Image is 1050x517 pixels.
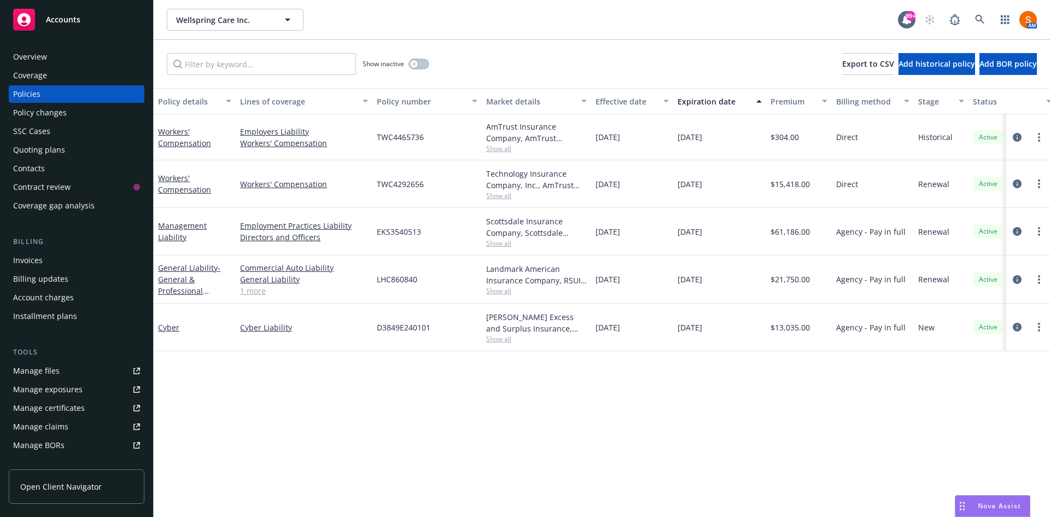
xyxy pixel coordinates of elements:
[482,88,591,114] button: Market details
[158,220,207,242] a: Management Liability
[13,85,40,103] div: Policies
[836,226,906,237] span: Agency - Pay in full
[486,286,587,295] span: Show all
[9,307,144,325] a: Installment plans
[377,178,424,190] span: TWC4292656
[771,322,810,333] span: $13,035.00
[13,437,65,454] div: Manage BORs
[994,9,1016,31] a: Switch app
[678,96,750,107] div: Expiration date
[9,123,144,140] a: SSC Cases
[9,381,144,398] a: Manage exposures
[486,168,587,191] div: Technology Insurance Company, Inc., AmTrust Financial Services, RT Specialty Insurance Services, ...
[771,131,799,143] span: $304.00
[836,131,858,143] span: Direct
[596,178,620,190] span: [DATE]
[13,160,45,177] div: Contacts
[377,226,421,237] span: EKS3540513
[13,381,83,398] div: Manage exposures
[9,141,144,159] a: Quoting plans
[1032,273,1046,286] a: more
[842,59,894,69] span: Export to CSV
[1032,131,1046,144] a: more
[46,15,80,24] span: Accounts
[918,322,935,333] span: New
[1011,177,1024,190] a: circleInformation
[240,274,368,285] a: General Liability
[899,53,975,75] button: Add historical policy
[9,85,144,103] a: Policies
[9,160,144,177] a: Contacts
[13,67,47,84] div: Coverage
[771,226,810,237] span: $61,186.00
[771,96,815,107] div: Premium
[486,96,575,107] div: Market details
[486,334,587,344] span: Show all
[977,226,999,236] span: Active
[836,322,906,333] span: Agency - Pay in full
[9,178,144,196] a: Contract review
[596,322,620,333] span: [DATE]
[977,132,999,142] span: Active
[944,9,966,31] a: Report a Bug
[678,226,702,237] span: [DATE]
[372,88,482,114] button: Policy number
[9,4,144,35] a: Accounts
[240,220,368,231] a: Employment Practices Liability
[1032,321,1046,334] a: more
[13,104,67,121] div: Policy changes
[918,178,949,190] span: Renewal
[919,9,941,31] a: Start snowing
[1011,273,1024,286] a: circleInformation
[486,144,587,153] span: Show all
[596,96,657,107] div: Effective date
[673,88,766,114] button: Expiration date
[20,481,102,492] span: Open Client Navigator
[899,59,975,69] span: Add historical policy
[766,88,832,114] button: Premium
[1011,131,1024,144] a: circleInformation
[1032,177,1046,190] a: more
[240,231,368,243] a: Directors and Officers
[969,9,991,31] a: Search
[918,131,953,143] span: Historical
[832,88,914,114] button: Billing method
[9,437,144,454] a: Manage BORs
[979,53,1037,75] button: Add BOR policy
[842,53,894,75] button: Export to CSV
[836,96,897,107] div: Billing method
[13,178,71,196] div: Contract review
[13,289,74,306] div: Account charges
[240,285,368,297] a: 1 more
[9,197,144,214] a: Coverage gap analysis
[977,179,999,189] span: Active
[591,88,673,114] button: Effective date
[836,178,858,190] span: Direct
[486,239,587,248] span: Show all
[486,216,587,239] div: Scottsdale Insurance Company, Scottsdale Insurance Company (Nationwide), RT Specialty Insurance S...
[13,123,50,140] div: SSC Cases
[973,96,1040,107] div: Status
[158,173,211,195] a: Workers' Compensation
[596,226,620,237] span: [DATE]
[836,274,906,285] span: Agency - Pay in full
[486,311,587,334] div: [PERSON_NAME] Excess and Surplus Insurance, Inc., [PERSON_NAME] Group, RT Specialty Insurance Ser...
[9,252,144,269] a: Invoices
[13,362,60,380] div: Manage files
[918,274,949,285] span: Renewal
[771,178,810,190] span: $15,418.00
[918,226,949,237] span: Renewal
[377,274,417,285] span: LHC860840
[240,322,368,333] a: Cyber Liability
[9,48,144,66] a: Overview
[486,263,587,286] div: Landmark American Insurance Company, RSUI Group, RT Specialty Insurance Services, LLC (RSG Specia...
[1019,11,1037,28] img: photo
[176,14,271,26] span: Wellspring Care Inc.
[955,495,1030,517] button: Nova Assist
[13,252,43,269] div: Invoices
[1011,321,1024,334] a: circleInformation
[13,141,65,159] div: Quoting plans
[596,274,620,285] span: [DATE]
[167,53,356,75] input: Filter by keyword...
